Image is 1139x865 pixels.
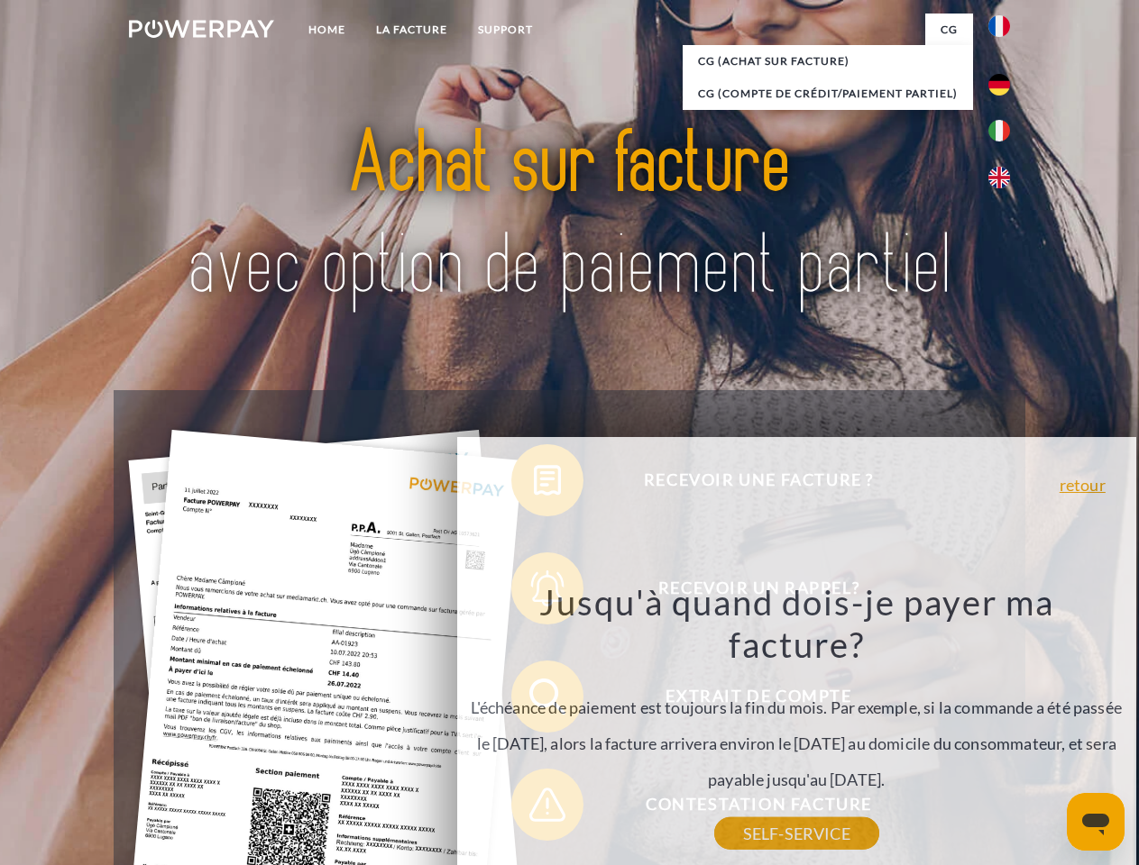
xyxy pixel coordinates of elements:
a: SELF-SERVICE [714,817,879,850]
a: CG (Compte de crédit/paiement partiel) [683,77,973,110]
img: en [988,167,1010,188]
a: LA FACTURE [361,14,463,46]
a: Support [463,14,548,46]
iframe: Bouton de lancement de la fenêtre de messagerie [1067,793,1125,851]
a: retour [1060,477,1106,493]
a: CG (achat sur facture) [683,45,973,77]
div: L'échéance de paiement est toujours la fin du mois. Par exemple, si la commande a été passée le [... [467,580,1125,833]
a: CG [925,14,973,46]
h3: Jusqu'à quand dois-je payer ma facture? [467,580,1125,667]
img: it [988,120,1010,141]
img: logo-powerpay-white.svg [129,20,274,38]
a: Home [293,14,361,46]
img: de [988,74,1010,96]
img: title-powerpay_fr.svg [172,86,967,345]
img: fr [988,15,1010,37]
